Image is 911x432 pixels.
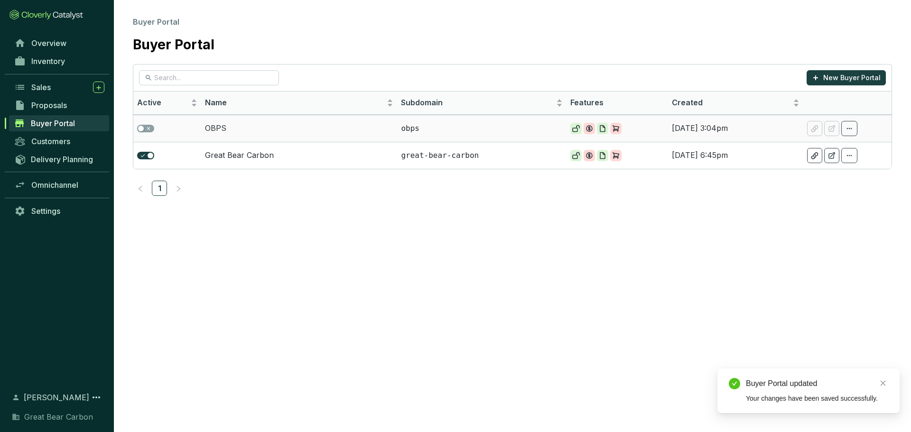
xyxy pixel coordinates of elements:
[31,38,66,48] span: Overview
[9,133,109,149] a: Customers
[201,142,398,169] td: Great Bear Carbon
[137,98,189,108] span: Active
[31,101,67,110] span: Proposals
[9,53,109,69] a: Inventory
[31,137,70,146] span: Customers
[878,378,888,388] a: Close
[137,185,144,192] span: left
[729,378,740,389] span: check-circle
[133,17,179,27] span: Buyer Portal
[9,151,109,167] a: Delivery Planning
[401,98,554,108] span: Subdomain
[31,155,93,164] span: Delivery Planning
[24,392,89,403] span: [PERSON_NAME]
[9,35,109,51] a: Overview
[31,119,75,128] span: Buyer Portal
[31,180,78,190] span: Omnichannel
[567,92,668,115] th: Features
[175,185,182,192] span: right
[746,393,888,404] div: Your changes have been saved successfully.
[152,181,167,195] a: 1
[31,56,65,66] span: Inventory
[171,181,186,196] li: Next Page
[201,115,398,142] td: OBPS
[133,92,201,115] th: Active
[397,92,567,115] th: Subdomain
[133,37,214,53] h1: Buyer Portal
[672,98,791,108] span: Created
[31,83,51,92] span: Sales
[9,115,109,131] a: Buyer Portal
[9,79,109,95] a: Sales
[401,150,563,161] p: great-bear-carbon
[9,97,109,113] a: Proposals
[823,73,881,83] p: New Buyer Portal
[9,177,109,193] a: Omnichannel
[154,73,265,83] input: Search...
[31,206,60,216] span: Settings
[401,123,563,134] p: obps
[9,203,109,219] a: Settings
[171,181,186,196] button: right
[668,115,803,142] td: [DATE] 3:04pm
[201,92,398,115] th: Name
[807,70,886,85] button: New Buyer Portal
[668,142,803,169] td: [DATE] 6:45pm
[880,380,886,386] span: close
[133,181,148,196] button: left
[668,92,803,115] th: Created
[133,181,148,196] li: Previous Page
[205,98,385,108] span: Name
[746,378,888,389] div: Buyer Portal updated
[24,411,93,423] span: Great Bear Carbon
